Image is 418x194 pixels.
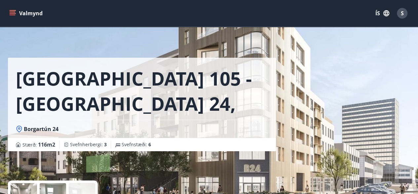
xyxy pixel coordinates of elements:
[372,7,393,19] button: ÍS
[70,141,107,148] span: Svefnherbergi :
[122,141,151,148] span: Svefnstæði :
[24,125,58,133] span: Borgartún 24
[394,5,410,21] button: S
[401,10,404,17] span: S
[16,66,268,116] h1: [GEOGRAPHIC_DATA] 105 - [GEOGRAPHIC_DATA] 24, 313
[148,141,151,148] span: 6
[22,141,55,149] span: Stærð :
[38,141,55,148] span: 116 m2
[8,7,45,19] button: menu
[104,141,107,148] span: 3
